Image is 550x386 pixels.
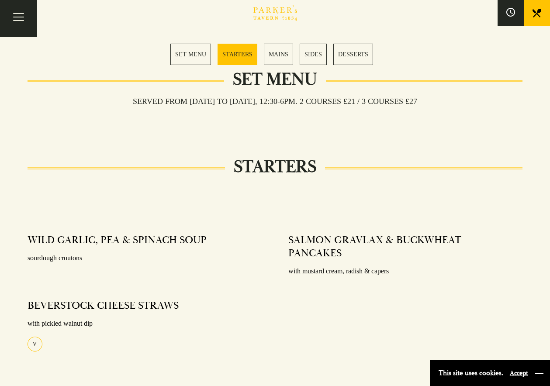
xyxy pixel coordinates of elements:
a: 3 / 5 [264,44,293,65]
a: 5 / 5 [333,44,373,65]
h4: WILD GARLIC, PEA & SPINACH SOUP [28,234,207,247]
a: 2 / 5 [218,44,257,65]
h2: Set Menu [224,69,326,90]
h2: STARTERS [225,156,325,177]
p: with pickled walnut dip [28,317,262,330]
p: sourdough croutons [28,252,262,265]
p: with mustard cream, radish & capers [288,265,523,278]
a: 1 / 5 [170,44,211,65]
button: Accept [510,369,528,377]
div: V [28,337,42,352]
p: This site uses cookies. [439,367,503,379]
h4: BEVERSTOCK CHEESE STRAWS [28,299,179,312]
h3: Served from [DATE] to [DATE], 12:30-6pm. 2 COURSES £21 / 3 COURSES £27 [124,96,426,106]
button: Close and accept [535,369,543,378]
a: 4 / 5 [300,44,327,65]
h4: SALMON GRAVLAX & BUCKWHEAT PANCAKES [288,234,514,260]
